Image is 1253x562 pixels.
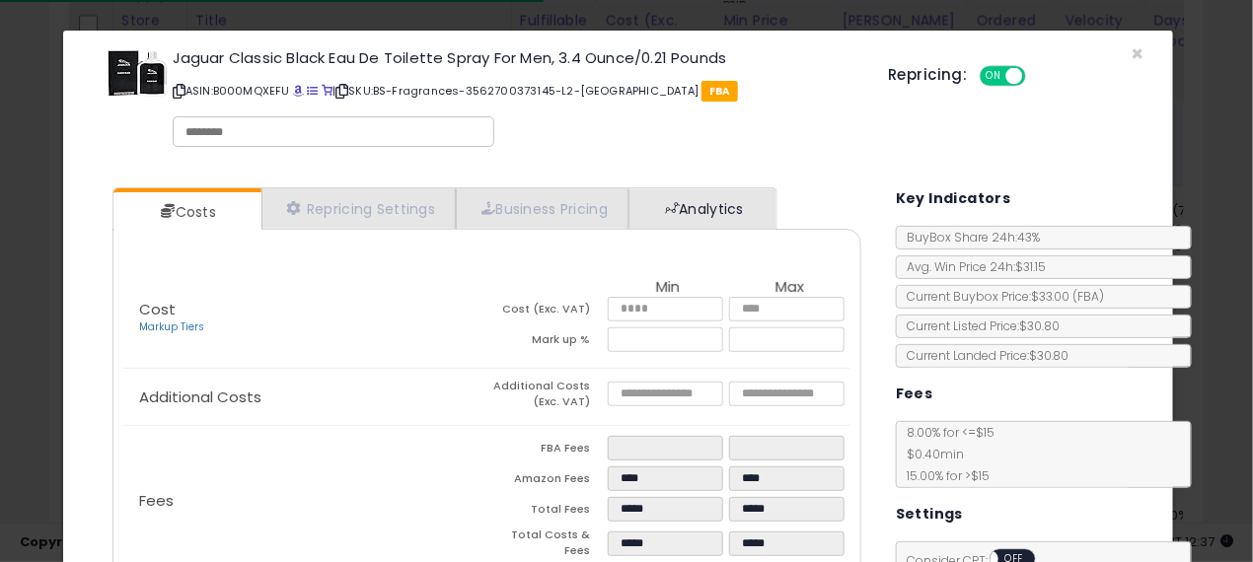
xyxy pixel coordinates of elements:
p: Cost [123,302,487,335]
td: Cost (Exc. VAT) [486,297,608,327]
span: BuyBox Share 24h: 43% [897,229,1040,246]
th: Max [729,279,850,297]
span: 8.00 % for <= $15 [897,424,995,484]
span: × [1131,39,1143,68]
img: 41yAD4hvOmL._SL60_.jpg [108,50,167,97]
a: Business Pricing [456,188,628,229]
span: Current Listed Price: $30.80 [897,317,1060,334]
td: Total Fees [486,497,608,527]
td: Mark up % [486,327,608,358]
span: 15.00 % for > $15 [897,467,990,484]
a: Markup Tiers [139,319,204,334]
th: Min [608,279,729,297]
td: Additional Costs (Exc. VAT) [486,379,608,415]
a: Your listing only [322,83,332,99]
h5: Fees [896,382,933,406]
a: BuyBox page [293,83,304,99]
h5: Repricing: [888,67,967,83]
span: ( FBA ) [1073,288,1105,305]
span: Avg. Win Price 24h: $31.15 [897,258,1046,275]
p: ASIN: B000MQXEFU | SKU: BS-Fragrances-3562700373145-L2-[GEOGRAPHIC_DATA] [173,75,859,106]
span: OFF [1022,68,1054,85]
p: Additional Costs [123,389,487,405]
a: Costs [113,192,259,232]
td: Amazon Fees [486,466,608,497]
span: Current Landed Price: $30.80 [897,347,1069,364]
span: Current Buybox Price: [897,288,1105,305]
span: $33.00 [1031,288,1105,305]
a: All offer listings [307,83,318,99]
a: Repricing Settings [261,188,457,229]
span: $0.40 min [897,446,964,462]
span: ON [982,68,1006,85]
a: Analytics [628,188,774,229]
td: FBA Fees [486,436,608,466]
h5: Settings [896,502,963,527]
h3: Jaguar Classic Black Eau De Toilette Spray For Men, 3.4 Ounce/0.21 Pounds [173,50,859,65]
h5: Key Indicators [896,186,1011,211]
span: FBA [701,81,738,102]
p: Fees [123,493,487,509]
